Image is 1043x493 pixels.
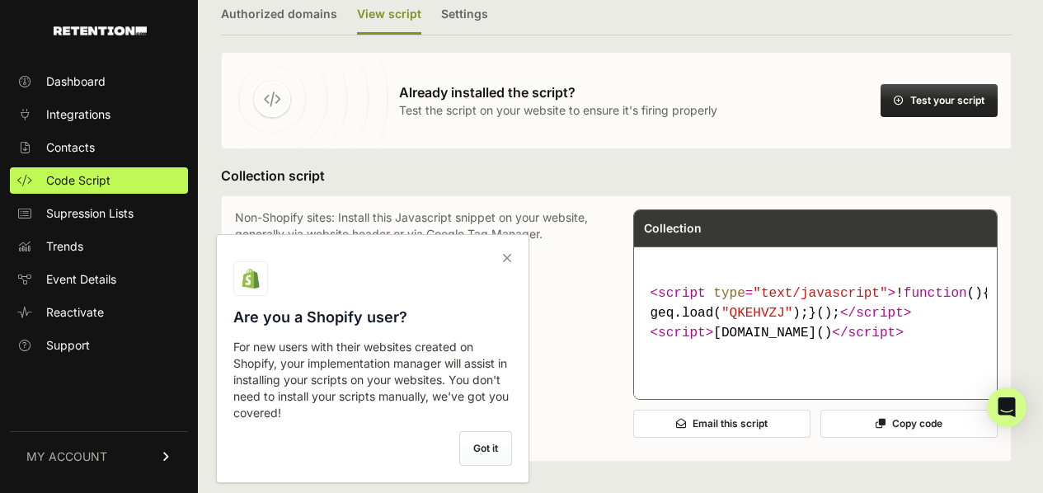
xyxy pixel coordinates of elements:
img: Shopify [241,269,261,289]
span: MY ACCOUNT [26,448,107,465]
a: MY ACCOUNT [10,431,188,481]
a: Support [10,332,188,359]
code: [DOMAIN_NAME]() [644,277,988,350]
span: script [658,326,706,340]
span: "QKEHVZJ" [721,306,792,321]
h3: Collection script [221,166,1012,185]
span: Code Script [46,172,110,189]
span: Event Details [46,271,116,288]
div: Open Intercom Messenger [987,387,1027,427]
a: Dashboard [10,68,188,95]
span: Supression Lists [46,205,134,222]
span: type [713,286,745,301]
span: Reactivate [46,304,104,321]
button: Email this script [633,410,810,438]
a: Contacts [10,134,188,161]
span: Support [46,337,90,354]
p: Non-Shopify sites: Install this Javascript snippet on your website, generally via website header ... [235,209,600,448]
h3: Already installed the script? [399,82,717,102]
span: script [848,326,896,340]
p: Test the script on your website to ensure it's firing properly [399,102,717,119]
h3: Are you a Shopify user? [233,306,512,329]
span: "text/javascript" [753,286,887,301]
a: Event Details [10,266,188,293]
span: </ > [840,306,911,321]
button: Test your script [881,84,998,117]
a: Integrations [10,101,188,128]
span: Contacts [46,139,95,156]
span: Integrations [46,106,110,123]
a: Code Script [10,167,188,194]
a: Supression Lists [10,200,188,227]
span: script [856,306,904,321]
span: </ > [832,326,903,340]
a: Trends [10,233,188,260]
label: Got it [459,431,512,466]
span: function [904,286,967,301]
div: Collection [634,210,998,246]
span: < = > [651,286,896,301]
span: ( ) [904,286,983,301]
img: Retention.com [54,26,147,35]
span: Trends [46,238,83,255]
span: Dashboard [46,73,106,90]
button: Copy code [820,410,998,438]
span: script [658,286,706,301]
p: For new users with their websites created on Shopify, your implementation manager will assist in ... [233,339,512,421]
a: Reactivate [10,299,188,326]
span: < > [651,326,714,340]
